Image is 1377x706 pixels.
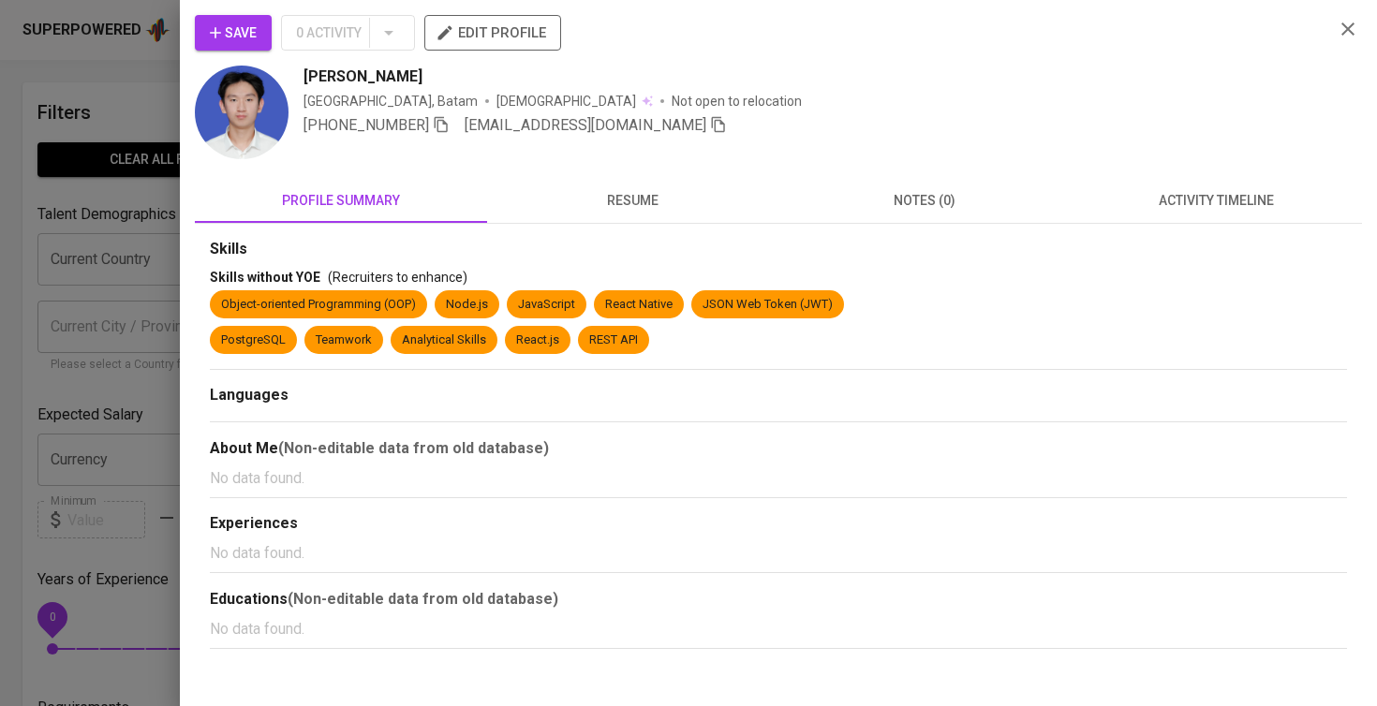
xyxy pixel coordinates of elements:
p: No data found. [210,618,1347,640]
p: No data found. [210,467,1347,490]
span: resume [498,189,768,213]
span: notes (0) [790,189,1059,213]
span: (Recruiters to enhance) [328,270,467,285]
span: edit profile [439,21,546,45]
div: Analytical Skills [402,331,486,349]
b: (Non-editable data from old database) [278,439,549,457]
span: [DEMOGRAPHIC_DATA] [496,92,639,110]
div: [GEOGRAPHIC_DATA], Batam [304,92,478,110]
span: [PHONE_NUMBER] [304,116,429,134]
button: edit profile [424,15,561,51]
div: Teamwork [316,331,372,349]
span: Skills without YOE [210,270,320,285]
div: React Native [605,296,673,314]
span: Save [210,22,257,45]
b: (Non-editable data from old database) [288,590,558,608]
span: activity timeline [1082,189,1352,213]
div: REST API [589,331,638,349]
div: Node.js [446,296,488,314]
div: PostgreSQL [221,331,286,349]
span: [EMAIL_ADDRESS][DOMAIN_NAME] [465,116,706,134]
p: No data found. [210,542,1347,565]
img: e73a3394-c80d-4df5-b8d3-45722d646088.jpg [195,66,289,159]
div: Skills [210,239,1347,260]
span: profile summary [206,189,476,213]
div: Object-oriented Programming (OOP) [221,296,416,314]
span: [PERSON_NAME] [304,66,422,88]
p: Not open to relocation [672,92,802,110]
a: edit profile [424,24,561,39]
div: About Me [210,437,1347,460]
div: Experiences [210,513,1347,535]
div: React.js [516,331,559,349]
div: Languages [210,385,1347,406]
div: JSON Web Token (JWT) [703,296,833,314]
div: Educations [210,588,1347,610]
div: JavaScript [518,296,575,314]
button: Save [195,15,272,51]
